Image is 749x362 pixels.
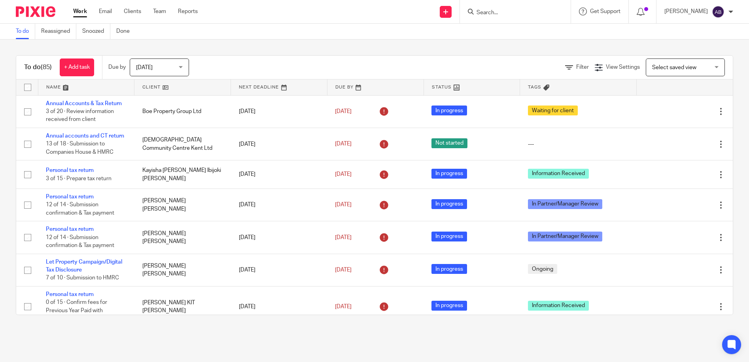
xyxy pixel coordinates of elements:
[46,194,94,200] a: Personal tax return
[335,172,352,177] span: [DATE]
[528,199,602,209] span: In Partner/Manager Review
[41,24,76,39] a: Reassigned
[134,189,231,221] td: [PERSON_NAME] [PERSON_NAME]
[60,58,94,76] a: + Add task
[46,300,107,322] span: 0 of 15 · Confirm fees for Previous Year Paid with Accounts
[528,169,589,179] span: Information Received
[528,232,602,241] span: In Partner/Manager Review
[46,168,94,173] a: Personal tax return
[16,24,35,39] a: To do
[664,8,708,15] p: [PERSON_NAME]
[178,8,198,15] a: Reports
[231,160,327,189] td: [DATE]
[134,160,231,189] td: Kayisha [PERSON_NAME] Ibijoki [PERSON_NAME]
[46,141,113,155] span: 13 of 18 · Submission to Companies House & HMRC
[431,169,467,179] span: In progress
[124,8,141,15] a: Clients
[606,64,640,70] span: View Settings
[46,235,114,249] span: 12 of 14 · Submission confirmation & Tax payment
[46,259,122,273] a: Let Property Campaign/Digital Tax Disclosure
[335,235,352,240] span: [DATE]
[528,264,557,274] span: Ongoing
[16,6,55,17] img: Pixie
[528,301,589,311] span: Information Received
[590,9,620,14] span: Get Support
[24,63,52,72] h1: To do
[116,24,136,39] a: Done
[134,287,231,327] td: [PERSON_NAME] KIT [PERSON_NAME]
[134,221,231,254] td: [PERSON_NAME] [PERSON_NAME]
[41,64,52,70] span: (85)
[153,8,166,15] a: Team
[431,232,467,241] span: In progress
[46,202,114,216] span: 12 of 14 · Submission confirmation & Tax payment
[46,275,119,281] span: 7 of 10 · Submission to HMRC
[231,287,327,327] td: [DATE]
[134,128,231,160] td: [DEMOGRAPHIC_DATA] Community Centre Kent Ltd
[652,65,696,70] span: Select saved view
[231,95,327,128] td: [DATE]
[231,221,327,254] td: [DATE]
[576,64,589,70] span: Filter
[712,6,724,18] img: svg%3E
[231,189,327,221] td: [DATE]
[431,264,467,274] span: In progress
[528,106,578,115] span: Waiting for client
[108,63,126,71] p: Due by
[431,138,467,148] span: Not started
[335,267,352,273] span: [DATE]
[46,176,112,181] span: 3 of 15 · Prepare tax return
[431,199,467,209] span: In progress
[231,128,327,160] td: [DATE]
[73,8,87,15] a: Work
[335,141,352,147] span: [DATE]
[46,133,124,139] a: Annual accounts and CT return
[46,226,94,232] a: Personal tax return
[528,140,628,148] div: ---
[431,106,467,115] span: In progress
[46,101,122,106] a: Annual Accounts & Tax Return
[82,24,110,39] a: Snoozed
[136,65,153,70] span: [DATE]
[46,292,94,297] a: Personal tax return
[335,304,352,309] span: [DATE]
[335,202,352,207] span: [DATE]
[528,85,541,89] span: Tags
[231,254,327,286] td: [DATE]
[134,95,231,128] td: Boe Property Group Ltd
[335,109,352,114] span: [DATE]
[134,254,231,286] td: [PERSON_NAME] [PERSON_NAME]
[46,109,114,123] span: 3 of 20 · Review information received from client
[431,301,467,311] span: In progress
[99,8,112,15] a: Email
[476,9,547,17] input: Search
